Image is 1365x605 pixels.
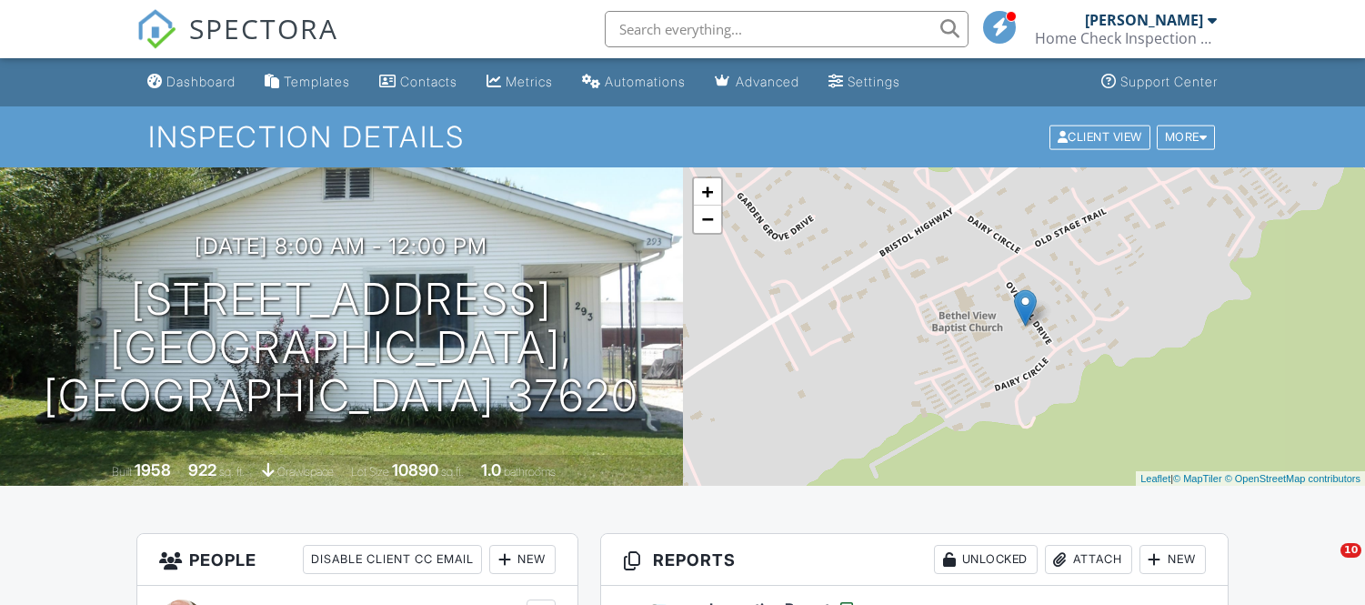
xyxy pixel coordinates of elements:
h1: [STREET_ADDRESS] [GEOGRAPHIC_DATA], [GEOGRAPHIC_DATA] 37620 [29,276,654,419]
a: Metrics [479,66,560,99]
iframe: Intercom live chat [1303,543,1347,587]
div: Client View [1049,125,1150,149]
div: Metrics [506,74,553,89]
a: © MapTiler [1173,473,1222,484]
a: Zoom in [694,178,721,206]
a: Leaflet [1140,473,1170,484]
div: New [489,545,556,574]
a: Support Center [1094,66,1225,99]
span: bathrooms [504,465,556,479]
div: 1.0 [481,460,501,479]
div: Advanced [736,74,799,89]
a: Zoom out [694,206,721,233]
a: Templates [257,66,357,99]
span: crawlspace [277,465,334,479]
h3: [DATE] 8:00 am - 12:00 pm [195,234,487,258]
div: Support Center [1120,74,1218,89]
span: 10 [1340,543,1361,558]
h1: Inspection Details [148,121,1217,153]
div: 922 [188,460,216,479]
a: Settings [821,66,908,99]
span: Lot Size [351,465,389,479]
a: Contacts [372,66,465,99]
a: Client View [1048,129,1155,143]
div: Home Check Inspection Services, LLC. [1035,29,1217,47]
h3: People [137,534,577,586]
span: sq.ft. [441,465,464,479]
a: Advanced [708,66,807,99]
div: 10890 [392,460,438,479]
div: 1958 [135,460,171,479]
div: Unlocked [934,545,1038,574]
div: Disable Client CC Email [303,545,482,574]
div: Templates [284,74,350,89]
a: Automations (Basic) [575,66,693,99]
div: New [1139,545,1206,574]
div: Attach [1045,545,1132,574]
span: SPECTORA [189,9,338,47]
div: Contacts [400,74,457,89]
span: Built [112,465,132,479]
a: SPECTORA [136,25,338,63]
div: Settings [848,74,900,89]
a: Dashboard [140,66,243,99]
div: | [1136,471,1365,487]
div: Dashboard [166,74,236,89]
input: Search everything... [605,11,969,47]
a: © OpenStreetMap contributors [1225,473,1360,484]
div: Automations [605,74,686,89]
h3: Reports [601,534,1227,586]
img: The Best Home Inspection Software - Spectora [136,9,176,49]
span: sq. ft. [219,465,245,479]
div: More [1157,125,1216,149]
div: [PERSON_NAME] [1085,11,1203,29]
